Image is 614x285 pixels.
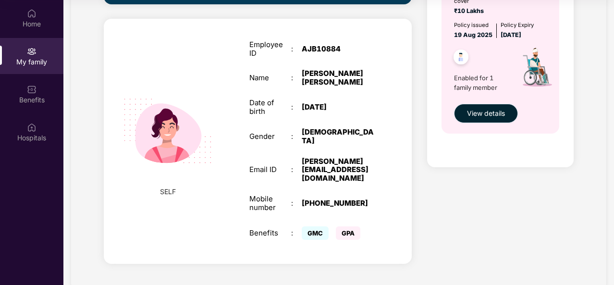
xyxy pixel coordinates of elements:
img: svg+xml;base64,PHN2ZyB4bWxucz0iaHR0cDovL3d3dy53My5vcmcvMjAwMC9zdmciIHdpZHRoPSIyMjQiIGhlaWdodD0iMT... [112,75,223,186]
div: Mobile number [249,195,291,212]
div: [PHONE_NUMBER] [302,199,375,208]
div: AJB10884 [302,45,375,53]
div: : [291,165,302,174]
span: View details [467,108,505,119]
div: : [291,45,302,53]
div: Gender [249,132,291,141]
div: [PERSON_NAME][EMAIL_ADDRESS][DOMAIN_NAME] [302,157,375,183]
span: GMC [302,226,329,240]
img: svg+xml;base64,PHN2ZyBpZD0iSG9tZSIgeG1sbnM9Imh0dHA6Ly93d3cudzMub3JnLzIwMDAvc3ZnIiB3aWR0aD0iMjAiIG... [27,9,37,18]
img: svg+xml;base64,PHN2ZyB4bWxucz0iaHR0cDovL3d3dy53My5vcmcvMjAwMC9zdmciIHdpZHRoPSI0OC45NDMiIGhlaWdodD... [449,47,473,70]
button: View details [454,104,518,123]
div: [PERSON_NAME] [PERSON_NAME] [302,69,375,87]
div: : [291,74,302,82]
div: Email ID [249,165,291,174]
img: svg+xml;base64,PHN2ZyBpZD0iQmVuZWZpdHMiIHhtbG5zPSJodHRwOi8vd3d3LnczLm9yZy8yMDAwL3N2ZyIgd2lkdGg9Ij... [27,85,37,94]
span: 19 Aug 2025 [454,31,492,38]
img: icon [509,40,564,99]
span: GPA [336,226,360,240]
span: ₹10 Lakhs [454,7,487,14]
div: Benefits [249,229,291,237]
img: svg+xml;base64,PHN2ZyBpZD0iSG9zcGl0YWxzIiB4bWxucz0iaHR0cDovL3d3dy53My5vcmcvMjAwMC9zdmciIHdpZHRoPS... [27,123,37,132]
div: [DEMOGRAPHIC_DATA] [302,128,375,145]
img: svg+xml;base64,PHN2ZyB3aWR0aD0iMjAiIGhlaWdodD0iMjAiIHZpZXdCb3g9IjAgMCAyMCAyMCIgZmlsbD0ibm9uZSIgeG... [27,47,37,56]
div: Policy Expiry [501,21,534,29]
div: Policy issued [454,21,492,29]
div: : [291,199,302,208]
div: Name [249,74,291,82]
div: Date of birth [249,99,291,116]
div: Employee ID [249,40,291,58]
div: : [291,229,302,237]
span: SELF [160,186,176,197]
div: : [291,132,302,141]
span: Enabled for 1 family member [454,73,509,93]
div: [DATE] [302,103,375,112]
div: : [291,103,302,112]
span: [DATE] [501,31,521,38]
